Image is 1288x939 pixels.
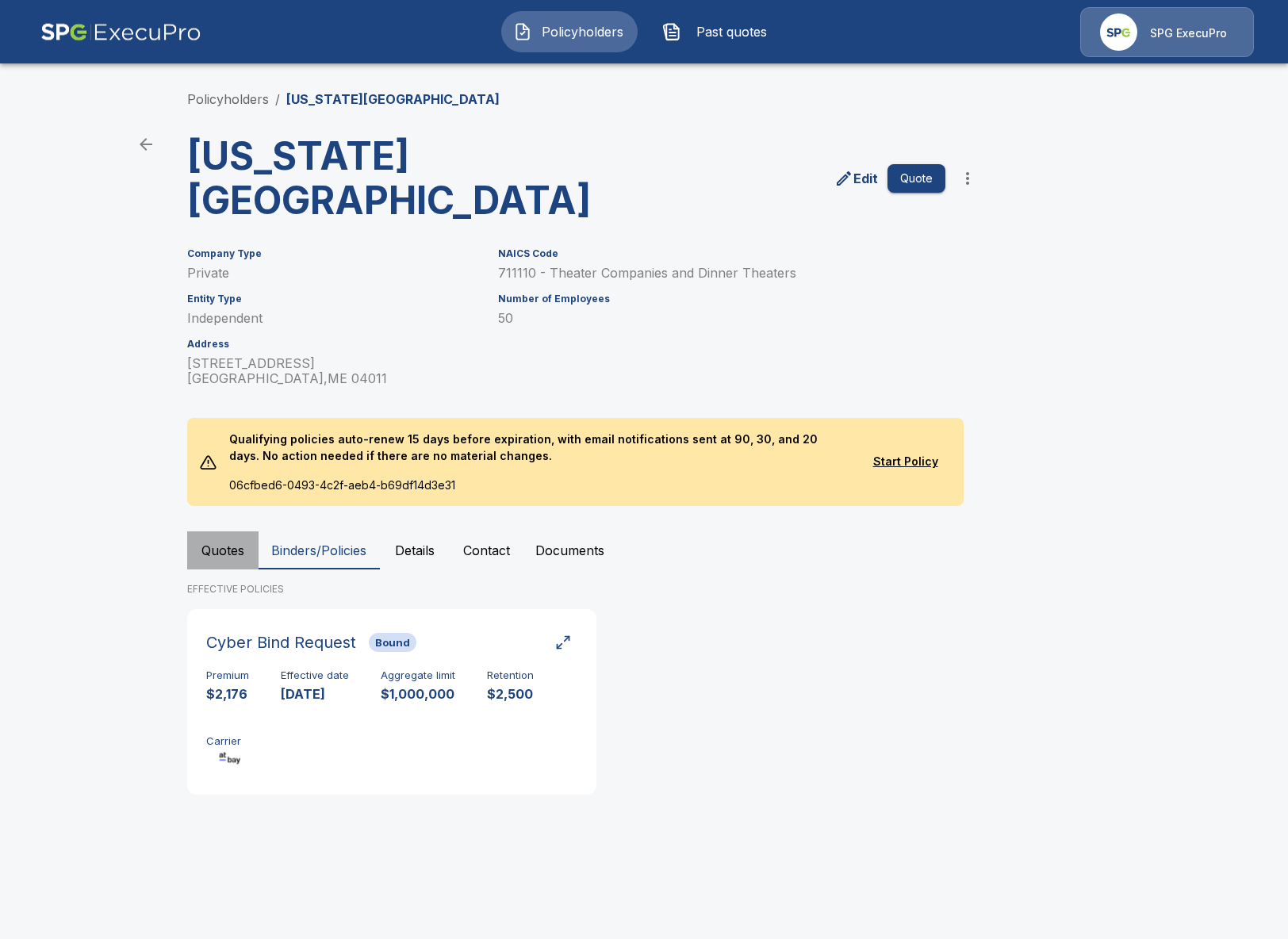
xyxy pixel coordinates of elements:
[539,22,626,41] span: Policyholders
[281,669,349,682] h6: Effective date
[860,447,951,477] button: Start Policy
[513,22,532,41] img: Policyholders Icon
[187,91,269,107] a: Policyholders
[487,685,534,703] p: $2,500
[498,266,945,281] p: 711110 - Theater Companies and Dinner Theaters
[1150,25,1227,41] p: SPG ExecuPro
[187,582,1101,596] p: EFFECTIVE POLICIES
[187,90,500,109] nav: breadcrumb
[1080,7,1254,57] a: Agency IconSPG ExecuPro
[498,248,945,259] h6: NAICS Code
[187,531,1101,569] div: policyholder tabs
[831,166,881,191] a: edit
[853,169,878,188] p: Edit
[206,750,254,766] img: Carrier
[650,11,787,52] button: Past quotes IconPast quotes
[498,293,945,305] h6: Number of Employees
[688,22,775,41] span: Past quotes
[275,90,280,109] li: /
[187,293,479,305] h6: Entity Type
[187,134,579,223] h3: [US_STATE][GEOGRAPHIC_DATA]
[217,418,860,477] p: Qualifying policies auto-renew 15 days before expiration, with email notifications sent at 90, 30...
[187,531,259,569] button: Quotes
[187,248,479,259] h6: Company Type
[40,7,201,57] img: AA Logo
[187,339,479,350] h6: Address
[381,685,455,703] p: $1,000,000
[450,531,523,569] button: Contact
[286,90,500,109] p: [US_STATE][GEOGRAPHIC_DATA]
[379,531,450,569] button: Details
[187,266,479,281] p: Private
[259,531,379,569] button: Binders/Policies
[206,685,249,703] p: $2,176
[217,477,860,506] p: 06cfbed6-0493-4c2f-aeb4-b69df14d3e31
[952,163,983,194] button: more
[130,128,162,160] a: back
[369,636,416,649] span: Bound
[662,22,681,41] img: Past quotes Icon
[887,164,945,194] button: Quote
[1100,13,1137,51] img: Agency Icon
[487,669,534,682] h6: Retention
[187,311,479,326] p: Independent
[187,356,479,386] p: [STREET_ADDRESS] [GEOGRAPHIC_DATA] , ME 04011
[501,11,638,52] button: Policyholders IconPolicyholders
[381,669,455,682] h6: Aggregate limit
[206,735,254,748] h6: Carrier
[498,311,945,326] p: 50
[523,531,617,569] button: Documents
[206,630,356,655] h6: Cyber Bind Request
[281,685,349,703] p: [DATE]
[206,669,249,682] h6: Premium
